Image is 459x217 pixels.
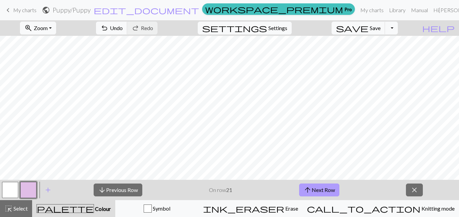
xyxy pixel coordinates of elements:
span: Zoom [34,25,48,31]
button: Save [332,22,385,34]
button: Erase [199,200,303,217]
button: Zoom [20,22,56,34]
button: Next Row [299,184,339,196]
button: Undo [96,22,127,34]
span: close [410,185,418,195]
span: keyboard_arrow_left [4,5,12,15]
button: Knitting mode [303,200,459,217]
span: Undo [110,25,123,31]
span: Save [370,25,381,31]
span: ink_eraser [203,204,284,213]
span: add [44,185,52,195]
span: My charts [13,7,37,13]
span: Select [13,205,28,212]
span: settings [202,23,267,33]
span: arrow_upward [304,185,312,195]
span: Symbol [152,205,170,212]
span: Settings [268,24,287,32]
button: Symbol [115,200,199,217]
span: palette [37,204,94,213]
a: My charts [358,3,386,17]
span: Erase [284,205,298,212]
a: Library [386,3,408,17]
span: Knitting mode [420,205,455,212]
span: workspace_premium [205,4,343,14]
span: call_to_action [307,204,420,213]
span: Colour [94,206,111,212]
span: highlight_alt [4,204,13,213]
strong: 21 [226,187,232,193]
i: Settings [202,24,267,32]
button: Previous Row [94,184,142,196]
a: Pro [202,3,355,15]
h2: Puppy / Puppy [53,6,91,14]
button: Colour [32,200,115,217]
a: Manual [408,3,431,17]
a: My charts [4,4,37,16]
span: edit_document [94,5,199,15]
span: zoom_in [24,23,32,33]
span: undo [100,23,108,33]
span: help [422,23,455,33]
span: save [336,23,368,33]
span: arrow_downward [98,185,106,195]
p: On row [209,186,232,194]
button: SettingsSettings [198,22,292,34]
span: public [42,5,50,15]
